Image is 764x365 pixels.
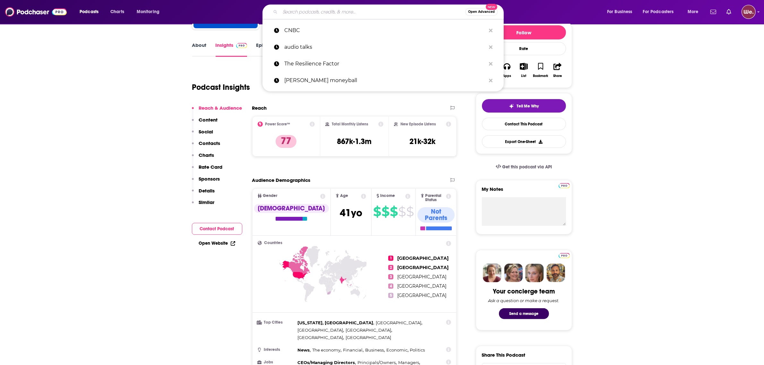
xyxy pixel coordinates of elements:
button: open menu [603,7,640,17]
h3: Jobs [258,360,295,364]
a: Show notifications dropdown [708,6,719,17]
span: Monitoring [137,7,159,16]
a: Contact This Podcast [482,118,566,130]
span: , [312,346,341,354]
span: , [298,319,374,327]
a: About [192,42,207,57]
span: [US_STATE], [GEOGRAPHIC_DATA] [298,320,373,325]
h3: Share This Podcast [482,352,526,358]
a: Charts [106,7,128,17]
a: CNBC [262,22,504,39]
div: Bookmark [533,74,548,78]
span: Principals/Owners [357,360,396,365]
span: Financial [343,347,363,352]
span: Open Advanced [468,10,495,13]
button: Follow [482,25,566,39]
span: , [298,334,344,341]
p: Content [199,117,218,123]
img: Barbara Profile [504,264,523,282]
p: CNBC [284,22,486,39]
h3: Top Cities [258,320,295,325]
img: Jules Profile [525,264,544,282]
img: Podchaser Pro [236,43,247,48]
span: Countries [264,241,283,245]
p: Social [199,129,213,135]
span: For Podcasters [643,7,674,16]
span: [GEOGRAPHIC_DATA] [397,293,446,298]
label: My Notes [482,186,566,197]
span: Economic [386,347,408,352]
a: The Resilience Factor [262,55,504,72]
span: Age [340,194,348,198]
h3: 867k-1.3m [337,137,372,146]
button: Details [192,188,215,199]
p: The Resilience Factor [284,55,486,72]
span: 1 [388,256,393,261]
span: [GEOGRAPHIC_DATA] [397,283,446,289]
span: [GEOGRAPHIC_DATA] [397,265,449,270]
p: Charts [199,152,214,158]
span: Income [381,194,395,198]
span: $ [373,207,381,217]
p: Details [199,188,215,194]
a: Show notifications dropdown [724,6,734,17]
button: tell me why sparkleTell Me Why [482,99,566,113]
span: $ [382,207,389,217]
h2: Reach [252,105,267,111]
span: [GEOGRAPHIC_DATA] [346,335,391,340]
button: List [515,59,532,82]
span: $ [390,207,398,217]
a: [PERSON_NAME] moneyball [262,72,504,89]
button: Show profile menu [742,5,756,19]
span: $ [406,207,414,217]
input: Search podcasts, credits, & more... [280,7,465,17]
span: [GEOGRAPHIC_DATA] [298,327,343,333]
button: Sponsors [192,176,220,188]
div: List [521,74,527,78]
span: For Business [607,7,632,16]
img: Podchaser Pro [559,253,570,258]
button: Export One-Sheet [482,135,566,148]
span: Podcasts [80,7,99,16]
h2: Total Monthly Listens [332,122,368,126]
button: Send a message [499,308,549,319]
a: Episodes2154 [256,42,289,57]
div: [DEMOGRAPHIC_DATA] [254,204,329,213]
span: Get this podcast via API [502,164,552,170]
span: , [376,319,422,327]
img: tell me why sparkle [509,104,514,109]
span: [GEOGRAPHIC_DATA] [376,320,421,325]
span: Gender [263,194,278,198]
button: Contact Podcast [192,223,242,235]
img: Podchaser - Follow, Share and Rate Podcasts [5,6,67,18]
div: Share [553,74,562,78]
span: Politics [410,347,425,352]
span: 2 [388,265,393,270]
img: Sydney Profile [483,264,502,282]
span: [GEOGRAPHIC_DATA] [397,255,449,261]
h1: Podcast Insights [192,82,250,92]
button: open menu [639,7,683,17]
a: Pro website [559,252,570,258]
span: 4 [388,284,393,289]
button: open menu [132,7,168,17]
button: Similar [192,199,215,211]
a: Pro website [559,182,570,188]
span: New [486,4,497,10]
span: Parental Status [425,194,445,202]
span: Logged in as LondonInsights [742,5,756,19]
button: Share [549,59,566,82]
p: 77 [276,135,296,148]
a: Get this podcast via API [491,159,557,175]
div: Your concierge team [493,287,555,295]
span: , [386,346,408,354]
p: Sponsors [199,176,220,182]
img: Jon Profile [546,264,565,282]
h2: New Episode Listens [400,122,436,126]
span: [GEOGRAPHIC_DATA] [397,274,446,280]
p: Rate Card [199,164,223,170]
button: Contacts [192,140,220,152]
span: Business [365,347,384,352]
button: open menu [75,7,107,17]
